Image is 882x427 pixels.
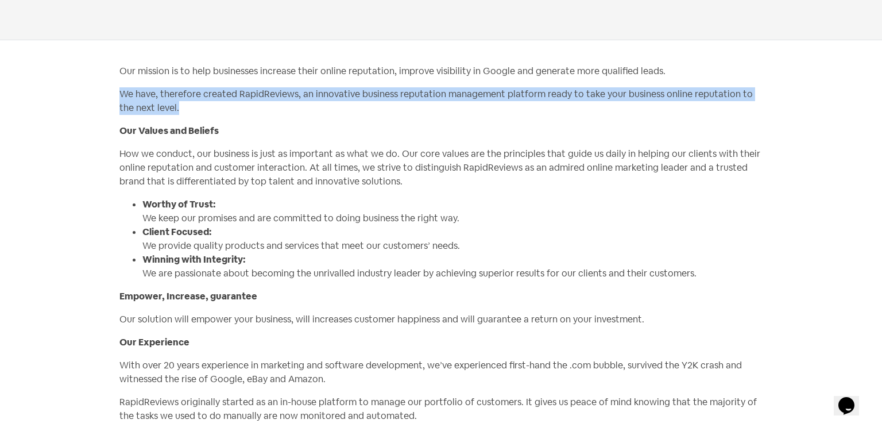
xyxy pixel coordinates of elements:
[119,125,219,137] b: Our Values and Beliefs
[119,290,257,302] b: Empower, Increase, guarantee
[119,313,763,326] p: Our solution will empower your business, will increases customer happiness and will guarantee a r...
[142,198,216,210] b: Worthy of Trust:
[834,381,871,416] iframe: chat widget
[142,198,763,225] li: We keep our promises and are committed to doing business the right way.
[119,336,189,348] b: Our Experience
[142,253,763,280] li: We are passionate about becoming the unrivalled industry leader by achieving superior results for...
[142,226,212,238] b: Client Focused:
[119,87,763,115] p: We have, therefore created RapidReviews, an innovative business reputation management platform re...
[142,225,763,253] li: We provide quality products and services that meet our customers’ needs.
[119,147,763,189] p: How we conduct, our business is just as important as what we do. Our core values are the principl...
[142,253,246,266] b: Winning with Integrity:
[119,395,763,423] p: RapidReviews originally started as an in-house platform to manage our portfolio of customers. It ...
[119,64,763,78] p: Our mission is to help businesses increase their online reputation, improve visibility in Google ...
[119,359,763,386] p: With over 20 years experience in marketing and software development, we’ve experienced first-hand...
